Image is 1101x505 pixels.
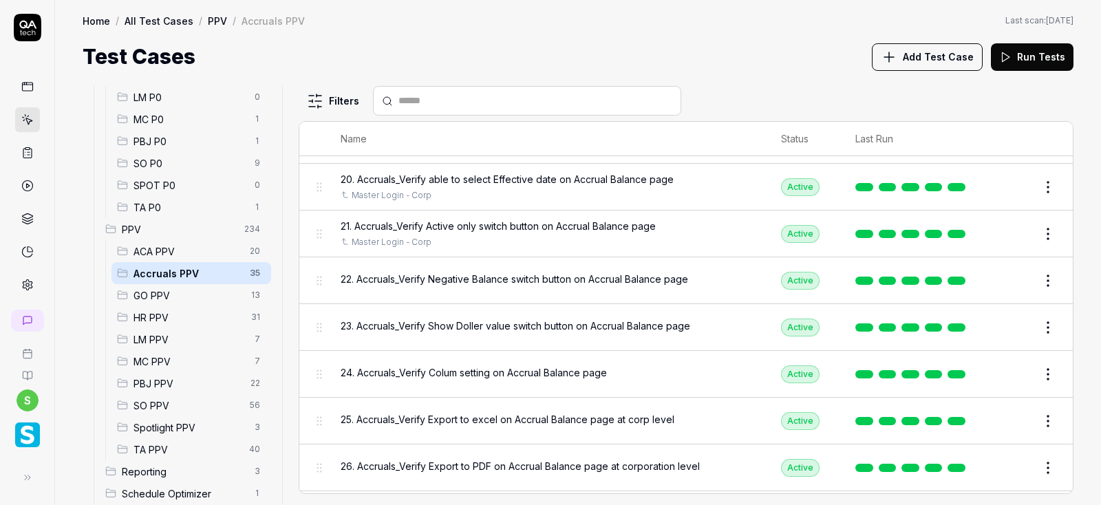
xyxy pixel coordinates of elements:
span: SO P0 [133,156,246,171]
span: 22 [245,375,266,391]
div: Drag to reorderTA PPV40 [111,438,271,460]
span: 7 [249,331,266,347]
div: / [116,14,119,28]
div: Accruals PPV [242,14,305,28]
div: Drag to reorderLM P00 [111,86,271,108]
button: Smartlinx Logo [6,411,49,450]
div: Drag to reorderACA PPV20 [111,240,271,262]
th: Status [767,122,842,156]
div: Drag to reorderSO P09 [111,152,271,174]
span: 1 [249,133,266,149]
span: SPOT P0 [133,178,246,193]
span: 3 [249,419,266,436]
span: 21. Accruals_Verify Active only switch button on Accrual Balance page [341,219,656,233]
button: Filters [299,87,367,115]
div: Active [781,272,820,290]
span: Spotlight PPV [133,420,246,435]
span: 1 [249,199,266,215]
a: PPV [208,14,227,28]
button: Add Test Case [872,43,983,71]
div: Drag to reorderSchedule Optimizer1 [100,482,271,504]
span: PBJ PPV [133,376,242,391]
a: Master Login - Corp [352,189,431,202]
span: PBJ P0 [133,134,246,149]
div: Drag to reorderAccruals PPV35 [111,262,271,284]
span: 0 [249,177,266,193]
span: 24. Accruals_Verify Colum setting on Accrual Balance page [341,365,607,380]
span: GO PPV [133,288,243,303]
tr: 20. Accruals_Verify able to select Effective date on Accrual Balance pageMaster Login - CorpActive [299,164,1073,211]
div: / [199,14,202,28]
span: SO PPV [133,398,242,413]
span: 26. Accruals_Verify Export to PDF on Accrual Balance page at corporation level [341,459,700,473]
div: Active [781,319,820,336]
span: Schedule Optimizer [122,486,246,501]
div: Drag to reorderGO PPV13 [111,284,271,306]
span: 23. Accruals_Verify Show Doller value switch button on Accrual Balance page [341,319,690,333]
tr: 25. Accruals_Verify Export to excel on Accrual Balance page at corp levelActive [299,398,1073,444]
span: 31 [246,309,266,325]
span: 22. Accruals_Verify Negative Balance switch button on Accrual Balance page [341,272,688,286]
div: Drag to reorderSPOT P00 [111,174,271,196]
span: PPV [122,222,236,237]
span: MC PPV [133,354,246,369]
span: HR PPV [133,310,243,325]
div: Drag to reorderPBJ P01 [111,130,271,152]
span: 40 [244,441,266,458]
span: 25. Accruals_Verify Export to excel on Accrual Balance page at corp level [341,412,674,427]
span: LM P0 [133,90,246,105]
button: s [17,389,39,411]
span: 7 [249,353,266,369]
span: 3 [249,463,266,480]
div: Drag to reorderPPV234 [100,218,271,240]
span: 1 [249,111,266,127]
div: Active [781,412,820,430]
th: Name [327,122,768,156]
span: 13 [246,287,266,303]
span: Last scan: [1005,14,1073,27]
span: Add Test Case [903,50,974,64]
div: Active [781,459,820,477]
span: LM PPV [133,332,246,347]
div: Drag to reorderHR PPV31 [111,306,271,328]
div: Drag to reorderLM PPV7 [111,328,271,350]
h1: Test Cases [83,41,195,72]
span: Reporting [122,464,246,479]
tr: 26. Accruals_Verify Export to PDF on Accrual Balance page at corporation levelActive [299,444,1073,491]
tr: 22. Accruals_Verify Negative Balance switch button on Accrual Balance pageActive [299,257,1073,304]
div: Drag to reorderMC P01 [111,108,271,130]
div: Active [781,225,820,243]
a: Master Login - Corp [352,236,431,248]
button: Run Tests [991,43,1073,71]
div: Drag to reorderPBJ PPV22 [111,372,271,394]
tr: 23. Accruals_Verify Show Doller value switch button on Accrual Balance pageActive [299,304,1073,351]
span: ACA PPV [133,244,242,259]
tr: 24. Accruals_Verify Colum setting on Accrual Balance pageActive [299,351,1073,398]
div: Drag to reorderReporting3 [100,460,271,482]
span: 56 [244,397,266,413]
th: Last Run [842,122,985,156]
a: Documentation [6,359,49,381]
div: Drag to reorderMC PPV7 [111,350,271,372]
span: TA P0 [133,200,246,215]
span: 9 [249,155,266,171]
a: Book a call with us [6,337,49,359]
div: / [233,14,236,28]
span: Accruals PPV [133,266,242,281]
div: Drag to reorderSO PPV56 [111,394,271,416]
span: 35 [244,265,266,281]
span: 20 [244,243,266,259]
a: Home [83,14,110,28]
span: 20. Accruals_Verify able to select Effective date on Accrual Balance page [341,172,674,186]
a: All Test Cases [125,14,193,28]
div: Drag to reorderTA P01 [111,196,271,218]
img: Smartlinx Logo [15,422,40,447]
span: 1 [249,485,266,502]
div: Active [781,178,820,196]
div: Active [781,365,820,383]
button: Last scan:[DATE] [1005,14,1073,27]
span: TA PPV [133,442,241,457]
div: Drag to reorderSpotlight PPV3 [111,416,271,438]
span: 234 [239,221,266,237]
